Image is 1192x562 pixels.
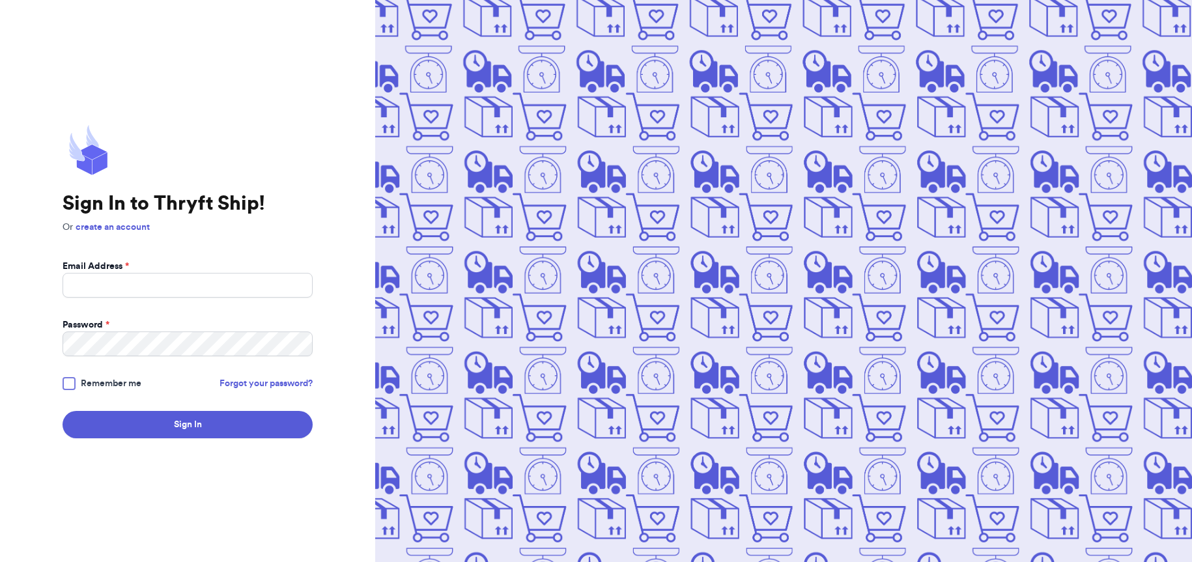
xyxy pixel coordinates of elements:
span: Remember me [81,377,141,390]
a: Forgot your password? [220,377,313,390]
p: Or [63,221,313,234]
label: Email Address [63,260,129,273]
h1: Sign In to Thryft Ship! [63,192,313,216]
button: Sign In [63,411,313,438]
a: create an account [76,223,150,232]
label: Password [63,318,109,331]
